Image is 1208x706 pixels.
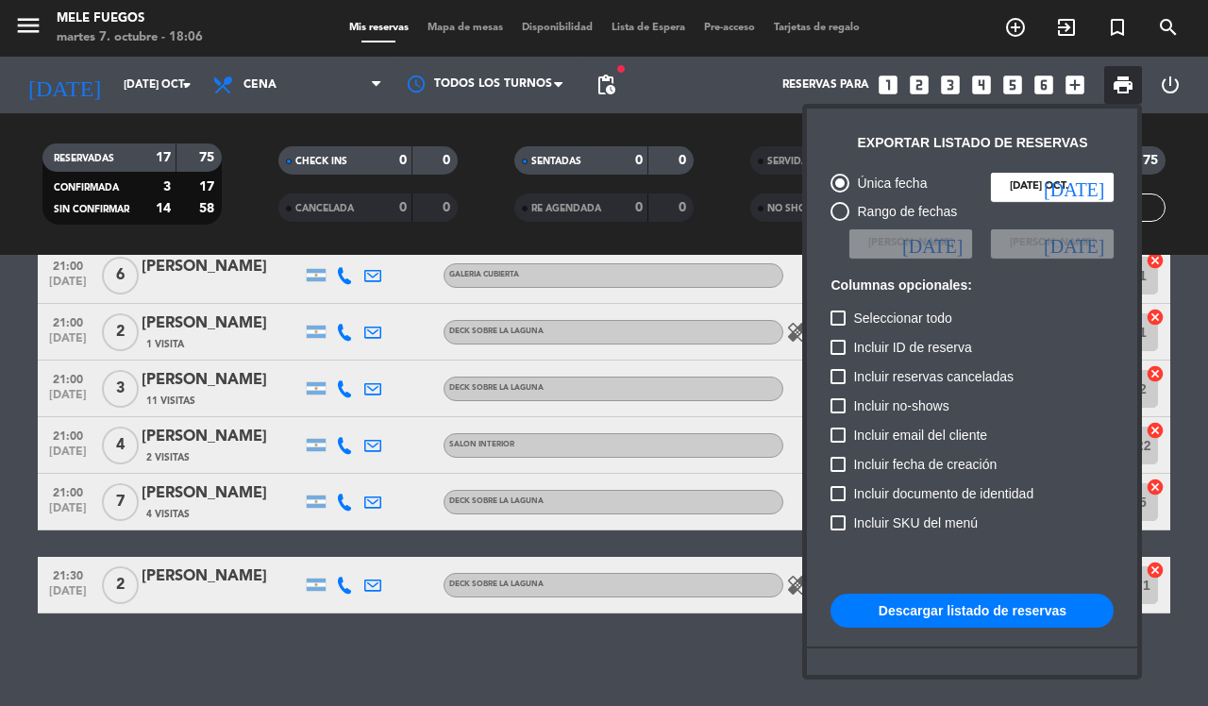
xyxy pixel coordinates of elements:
span: [PERSON_NAME] [1010,235,1095,252]
span: Incluir SKU del menú [853,512,978,534]
span: Seleccionar todo [853,307,951,329]
span: Incluir documento de identidad [853,482,1033,505]
h6: Columnas opcionales: [830,277,1114,294]
button: Descargar listado de reservas [830,594,1114,628]
i: [DATE] [902,234,963,253]
div: Única fecha [849,173,927,194]
span: Incluir no-shows [853,395,948,417]
span: Incluir fecha de creación [853,453,997,476]
i: [DATE] [1044,234,1104,253]
div: Rango de fechas [849,201,957,223]
i: [DATE] [1044,177,1104,196]
span: Incluir email del cliente [853,424,987,446]
div: Exportar listado de reservas [857,132,1087,154]
span: print [1112,74,1134,96]
span: [PERSON_NAME] [868,235,953,252]
span: Incluir reservas canceladas [853,365,1014,388]
span: Incluir ID de reserva [853,336,971,359]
